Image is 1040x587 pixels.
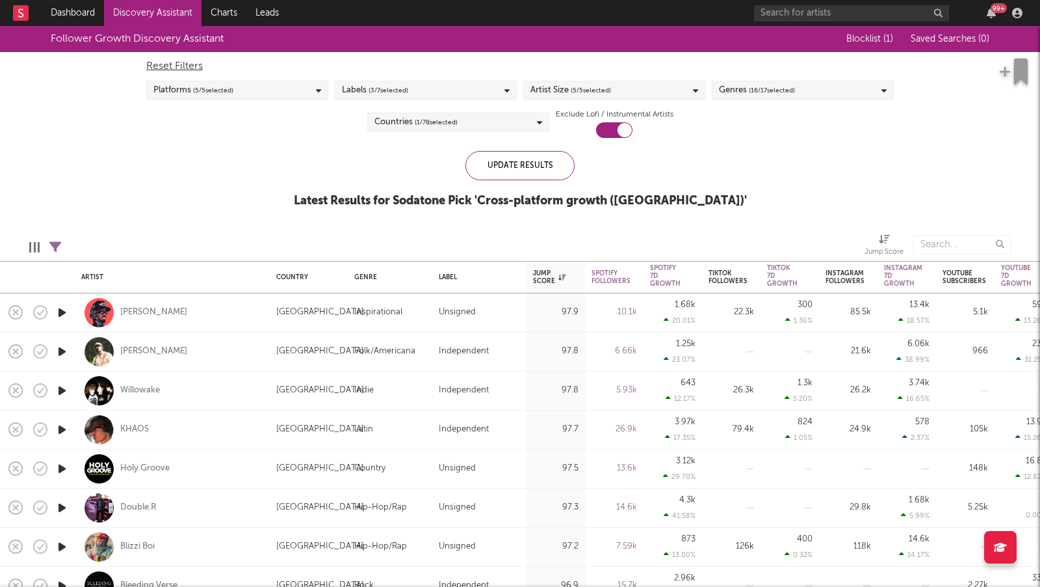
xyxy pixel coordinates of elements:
[942,269,986,285] div: YouTube Subscribers
[591,422,637,437] div: 26.9k
[749,83,795,98] span: ( 16 / 17 selected)
[439,539,476,554] div: Unsigned
[825,383,871,398] div: 26.2k
[666,394,695,403] div: 12.17 %
[901,512,929,520] div: 5.99 %
[797,535,812,543] div: 400
[120,424,149,435] a: KHAOS
[439,344,489,359] div: Independent
[681,379,695,387] div: 643
[354,383,374,398] div: Indie
[675,418,695,426] div: 3.97k
[530,83,611,98] div: Artist Size
[676,457,695,465] div: 3.12k
[120,346,187,357] div: [PERSON_NAME]
[902,433,929,442] div: 2.37 %
[439,383,489,398] div: Independent
[898,316,929,325] div: 18.57 %
[29,228,40,266] div: Edit Columns
[1001,264,1032,288] div: YouTube 7D Growth
[798,379,812,387] div: 1.3k
[415,115,458,130] span: ( 1 / 78 selected)
[896,355,929,364] div: 38.99 %
[825,539,871,554] div: 118k
[276,539,364,554] div: [GEOGRAPHIC_DATA]
[591,461,637,476] div: 13.6k
[942,305,988,320] div: 5.1k
[785,551,812,559] div: 0.32 %
[909,379,929,387] div: 3.74k
[675,301,695,309] div: 1.68k
[276,273,335,281] div: Country
[81,273,257,281] div: Artist
[676,340,695,348] div: 1.25k
[909,496,929,504] div: 1.68k
[49,228,61,266] div: Filters(11 filters active)
[825,422,871,437] div: 24.9k
[556,107,673,122] label: Exclude Lofi / Instrumental Artists
[785,433,812,442] div: 1.05 %
[909,535,929,543] div: 14.6k
[120,541,155,553] a: Blizzi Boi
[915,418,929,426] div: 578
[883,34,893,44] span: ( 1 )
[681,535,695,543] div: 873
[439,273,513,281] div: Label
[909,301,929,309] div: 13.4k
[533,269,565,285] div: Jump Score
[276,344,364,359] div: [GEOGRAPHIC_DATA]
[354,305,402,320] div: Inspirational
[354,461,385,476] div: Country
[354,539,407,554] div: Hip-Hop/Rap
[913,235,1011,254] input: Search...
[591,383,637,398] div: 5.93k
[354,273,419,281] div: Genre
[719,83,795,98] div: Genres
[51,31,224,47] div: Follower Growth Discovery Assistant
[754,5,949,21] input: Search for artists
[798,301,812,309] div: 300
[907,340,929,348] div: 6.06k
[276,422,364,437] div: [GEOGRAPHIC_DATA]
[591,269,630,285] div: Spotify Followers
[374,115,458,130] div: Countries
[708,269,747,285] div: Tiktok Followers
[665,433,695,442] div: 17.35 %
[664,316,695,325] div: 20.01 %
[591,344,637,359] div: 6.66k
[120,307,187,318] a: [PERSON_NAME]
[153,83,233,98] div: Platforms
[533,422,578,437] div: 97.7
[663,472,695,481] div: 29.70 %
[664,551,695,559] div: 13.00 %
[708,422,754,437] div: 79.4k
[120,463,170,474] a: Holy Groove
[439,461,476,476] div: Unsigned
[991,3,1007,13] div: 99 +
[911,34,989,44] span: Saved Searches
[708,305,754,320] div: 22.3k
[942,500,988,515] div: 5.25k
[767,264,798,288] div: Tiktok 7D Growth
[276,500,364,515] div: [GEOGRAPHIC_DATA]
[674,574,695,582] div: 2.96k
[354,500,407,515] div: Hip-Hop/Rap
[369,83,408,98] span: ( 3 / 7 selected)
[864,245,903,260] div: Jump Score
[533,344,578,359] div: 97.8
[785,394,812,403] div: 5.20 %
[907,34,989,44] button: Saved Searches (0)
[942,461,988,476] div: 148k
[533,305,578,320] div: 97.9
[708,539,754,554] div: 126k
[987,8,996,18] button: 99+
[825,500,871,515] div: 29.8k
[439,500,476,515] div: Unsigned
[708,383,754,398] div: 26.3k
[146,59,894,74] div: Reset Filters
[942,422,988,437] div: 105k
[571,83,611,98] span: ( 5 / 5 selected)
[120,502,156,513] a: Double.R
